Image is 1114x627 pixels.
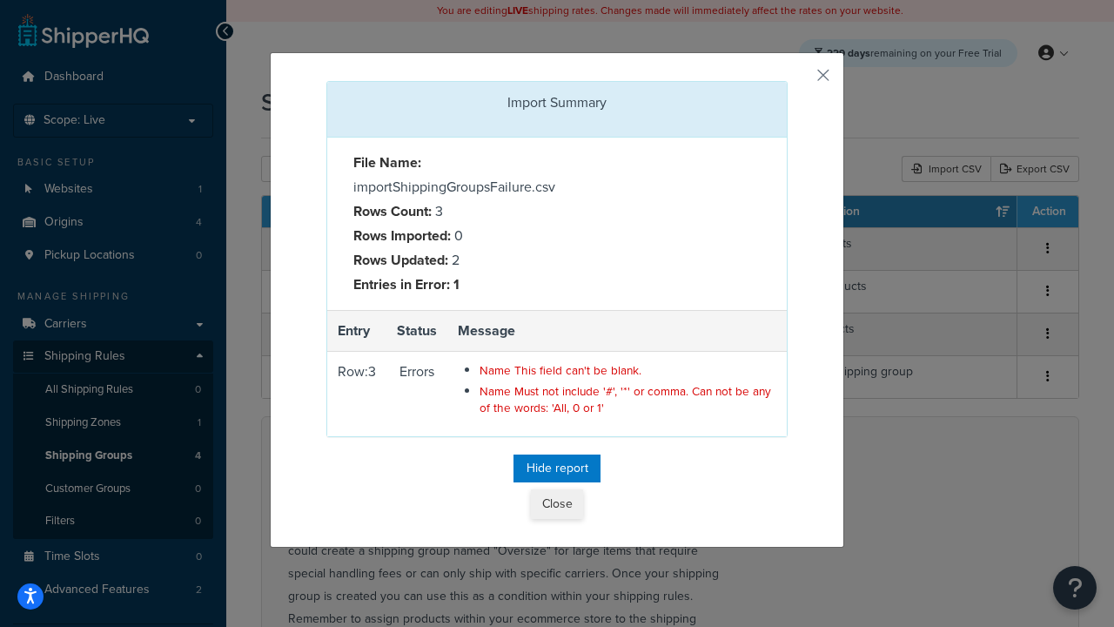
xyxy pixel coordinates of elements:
[353,250,448,270] strong: Rows Updated:
[353,274,460,294] strong: Entries in Error: 1
[327,310,386,352] th: Entry
[480,361,641,379] span: Name This field can't be blank.
[480,382,771,416] span: Name Must not include '#', '*' or comma. Can not be any of the words: 'All, 0 or 1'
[340,151,557,297] div: importShippingGroupsFailure.csv 3 0 2
[513,455,601,482] button: Hide report
[386,310,447,352] th: Status
[447,310,787,352] th: Message
[353,226,451,246] strong: Rows Imported:
[353,201,432,221] strong: Rows Count:
[531,489,583,519] button: Close
[327,352,386,436] td: Row: 3
[340,95,774,111] h3: Import Summary
[353,152,421,172] strong: File Name:
[386,352,447,436] td: Errors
